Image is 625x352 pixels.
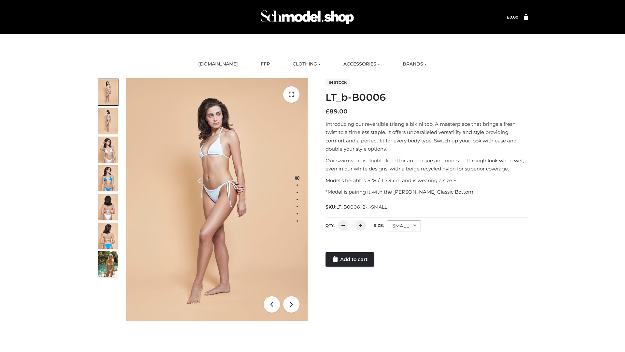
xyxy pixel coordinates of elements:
[98,108,118,134] img: ArielClassicBikiniTop_CloudNine_AzureSky_OW114ECO_2-scaled.jpg
[126,78,308,321] img: ArielClassicBikiniTop_CloudNine_AzureSky_OW114ECO_1
[326,203,388,211] span: SKU:
[326,156,528,173] p: Our swimwear is double lined for an opaque and non-see-through look when wet, even in our white d...
[507,15,509,20] span: £
[326,176,528,185] p: Model’s height is 5 ‘8 / 173 cm and is wearing a size S.
[258,4,356,30] img: Schmodel Admin 964
[98,251,118,277] img: Arieltop_CloudNine_AzureSky2.jpg
[326,120,528,153] p: Introducing our reversible triangle bikini top. A masterpiece that brings a fresh twist to a time...
[339,57,385,71] a: ACCESSORIES
[98,137,118,163] img: ArielClassicBikiniTop_CloudNine_AzureSky_OW114ECO_3-scaled.jpg
[398,57,432,71] a: BRANDS
[507,15,518,20] a: £0.00
[193,57,243,71] a: [DOMAIN_NAME]
[98,194,118,220] img: ArielClassicBikiniTop_CloudNine_AzureSky_OW114ECO_7-scaled.jpg
[326,79,350,86] span: In stock
[98,79,118,105] img: ArielClassicBikiniTop_CloudNine_AzureSky_OW114ECO_1-scaled.jpg
[288,57,326,71] a: CLOTHING
[507,15,518,20] bdi: 0.00
[98,165,118,191] img: ArielClassicBikiniTop_CloudNine_AzureSky_OW114ECO_4-scaled.jpg
[326,92,528,103] h1: LT_b-B0006
[326,108,329,115] span: £
[256,57,275,71] a: FFP
[326,188,528,196] p: *Model is pairing it with the [PERSON_NAME] Classic Bottom
[326,252,374,267] a: Add to cart
[98,223,118,249] img: ArielClassicBikiniTop_CloudNine_AzureSky_OW114ECO_8-scaled.jpg
[326,223,335,228] label: QTY:
[336,204,387,210] span: LT_B0006_2-_-SMALL
[387,220,421,231] div: SMALL
[374,223,384,228] label: Size:
[326,108,348,115] bdi: 89.00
